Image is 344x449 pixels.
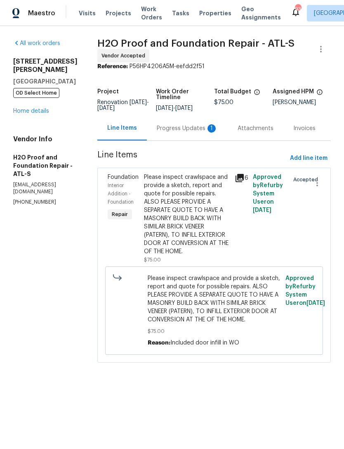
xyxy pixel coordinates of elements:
span: [DATE] [156,105,173,111]
a: Home details [13,108,49,114]
span: Line Items [97,151,287,166]
h5: H2O Proof and Foundation Repair - ATL-S [13,153,78,178]
span: Interior Addition - Foundation [108,183,134,204]
span: - [156,105,193,111]
span: $75.00 [214,100,233,105]
h4: Vendor Info [13,135,78,143]
div: P56HP4206A5M-eefdd2f51 [97,62,331,71]
span: Visits [79,9,96,17]
span: The total cost of line items that have been proposed by Opendoor. This sum includes line items th... [254,89,260,100]
span: $75.00 [148,327,281,335]
span: The hpm assigned to this work order. [316,89,323,100]
h5: Total Budget [214,89,251,95]
span: H2O Proof and Foundation Repair - ATL-S [97,38,295,48]
span: Geo Assignments [241,5,281,21]
span: Reason: [148,340,170,346]
span: Vendor Accepted [101,52,148,60]
span: Renovation [97,100,149,111]
div: 6 [235,173,248,183]
b: Reference: [97,64,128,69]
span: [DATE] [130,100,147,105]
button: Add line item [287,151,331,166]
span: OD Select Home [13,88,59,98]
span: [DATE] [97,105,115,111]
h5: Project [97,89,119,95]
span: Tasks [172,10,189,16]
h5: [GEOGRAPHIC_DATA] [13,77,78,86]
span: Included door infill in WO [170,340,239,346]
p: [EMAIL_ADDRESS][DOMAIN_NAME] [13,181,78,195]
div: [PERSON_NAME] [273,100,331,105]
span: Approved by Refurby System User on [285,276,325,306]
a: All work orders [13,40,60,46]
h5: Assigned HPM [273,89,314,95]
span: Add line item [290,153,328,164]
h2: [STREET_ADDRESS][PERSON_NAME] [13,57,78,74]
span: Accepted [293,176,321,184]
div: Please inspect crawlspace and provide a sketch, report and quote for possible repairs. ALSO PLEAS... [144,173,230,256]
span: $75.00 [144,257,161,262]
span: [DATE] [306,300,325,306]
span: Foundation [108,174,139,180]
div: Invoices [293,124,316,133]
span: [DATE] [253,207,271,213]
div: 1 [207,124,216,133]
span: [DATE] [175,105,193,111]
p: [PHONE_NUMBER] [13,199,78,206]
span: Please inspect crawlspace and provide a sketch, report and quote for possible repairs. ALSO PLEAS... [148,274,281,324]
span: Work Orders [141,5,162,21]
h5: Work Order Timeline [156,89,214,100]
span: Properties [199,9,231,17]
span: - [97,100,149,111]
span: Approved by Refurby System User on [253,174,283,213]
div: Progress Updates [157,124,218,133]
span: Maestro [28,9,55,17]
div: Line Items [107,124,137,132]
span: Repair [108,210,131,219]
div: Attachments [238,124,273,133]
span: Projects [106,9,131,17]
div: 93 [295,5,301,13]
